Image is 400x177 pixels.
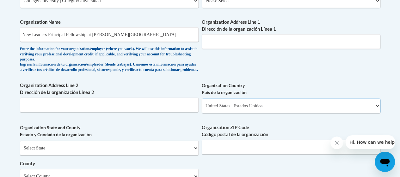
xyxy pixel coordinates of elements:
[20,98,199,112] input: Metadata input
[4,4,51,9] span: Hi. How can we help?
[20,27,199,42] input: Metadata input
[20,19,199,26] label: Organization Name
[202,34,380,49] input: Metadata input
[202,140,380,154] input: Metadata input
[202,124,380,138] label: Organization ZIP Code Código postal de la organización
[375,152,395,172] iframe: Button to launch messaging window
[20,124,199,138] label: Organization State and County Estado y Condado de la organización
[20,160,199,167] label: County
[20,47,199,73] div: Enter the information for your organization/employer (where you work). We will use this informati...
[202,19,380,33] label: Organization Address Line 1 Dirección de la organización Línea 1
[20,82,199,96] label: Organization Address Line 2 Dirección de la organización Línea 2
[330,136,343,149] iframe: Close message
[202,82,380,96] label: Organization Country País de la organización
[346,135,395,149] iframe: Message from company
